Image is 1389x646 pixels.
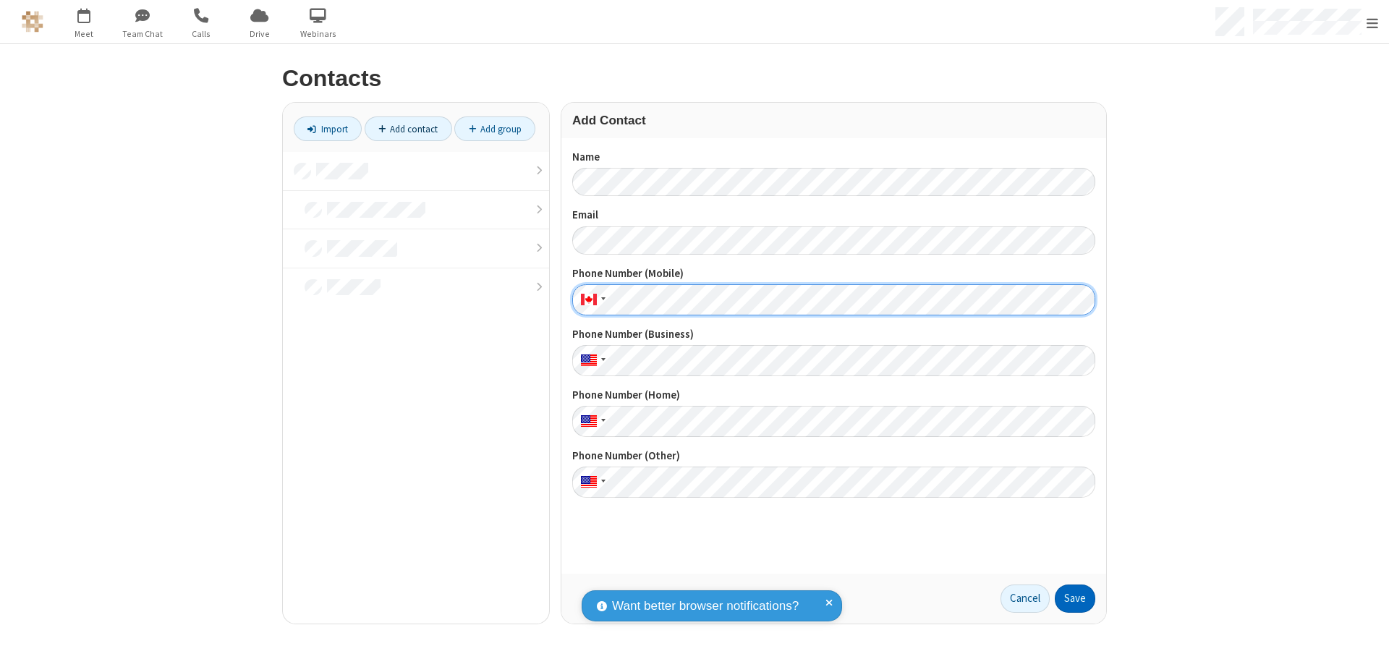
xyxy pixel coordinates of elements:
[572,467,610,498] div: United States: + 1
[572,387,1095,404] label: Phone Number (Home)
[294,116,362,141] a: Import
[572,207,1095,224] label: Email
[174,27,228,41] span: Calls
[572,326,1095,343] label: Phone Number (Business)
[291,27,345,41] span: Webinars
[282,66,1107,91] h2: Contacts
[572,284,610,315] div: Canada: + 1
[56,27,111,41] span: Meet
[454,116,535,141] a: Add group
[572,345,610,376] div: United States: + 1
[115,27,169,41] span: Team Chat
[572,406,610,437] div: United States: + 1
[572,149,1095,166] label: Name
[572,114,1095,127] h3: Add Contact
[572,448,1095,464] label: Phone Number (Other)
[22,11,43,33] img: QA Selenium DO NOT DELETE OR CHANGE
[612,597,799,616] span: Want better browser notifications?
[1001,585,1050,613] a: Cancel
[572,265,1095,282] label: Phone Number (Mobile)
[365,116,452,141] a: Add contact
[232,27,286,41] span: Drive
[1055,585,1095,613] button: Save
